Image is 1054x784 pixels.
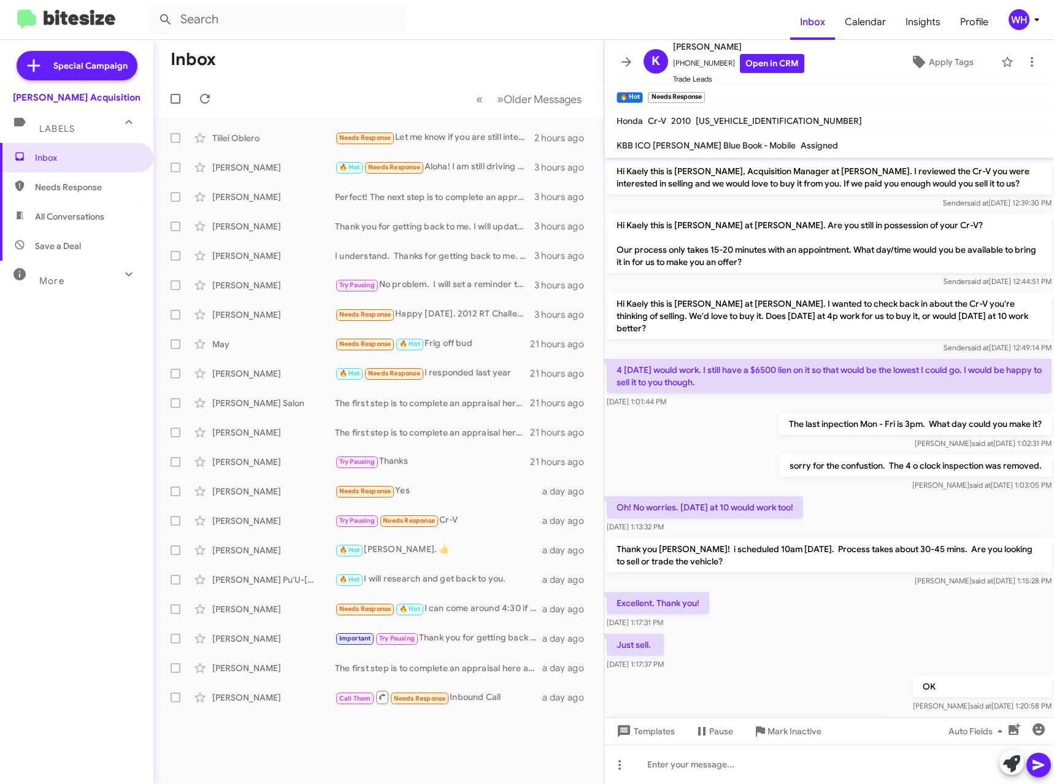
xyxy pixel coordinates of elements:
a: Inbox [790,4,835,40]
div: 21 hours ago [530,456,594,468]
span: Needs Response [339,134,391,142]
span: Needs Response [35,181,139,193]
div: 21 hours ago [530,338,594,350]
span: Apply Tags [929,51,974,73]
button: Previous [469,86,490,112]
span: Sender [DATE] 12:39:30 PM [943,198,1052,207]
div: 21 hours ago [530,426,594,439]
span: Insights [896,4,950,40]
div: Aloha! I am still driving over. I'll be there in about 7 minutes. Mahalo! [335,160,534,174]
span: said at [970,701,991,710]
button: Next [490,86,589,112]
small: 🔥 Hot [617,92,643,103]
div: Happy [DATE]. 2012 RT Challenger Vin [US_VEHICLE_IDENTIFICATION_NUMBER] 57K miles Exaust , rims ,... [335,307,534,321]
span: Needs Response [339,487,391,495]
span: Try Pausing [379,634,415,642]
span: 🔥 Hot [399,340,420,348]
div: I can come around 4:30 if thats okay [335,602,542,616]
div: [PERSON_NAME] [212,456,335,468]
span: Needs Response [368,369,420,377]
span: Labels [39,123,75,134]
span: Needs Response [339,310,391,318]
div: The first step is to complete an appraisal here at the dealership. Once we complete an inspection... [335,426,530,439]
span: Needs Response [383,517,435,525]
h1: Inbox [171,50,216,69]
span: [PERSON_NAME] [DATE] 1:02:31 PM [915,439,1052,448]
span: [DATE] 1:17:31 PM [607,618,663,627]
span: Honda [617,115,643,126]
div: [PERSON_NAME] [212,309,335,321]
div: Inbound Call [335,690,542,705]
p: Thank you [PERSON_NAME]! i scheduled 10am [DATE]. Process takes about 30-45 mins. Are you looking... [607,538,1052,572]
button: Apply Tags [888,51,995,73]
p: The last inpection Mon - Fri is 3pm. What day could you make it? [779,413,1052,435]
nav: Page navigation example [469,86,589,112]
div: a day ago [542,515,594,527]
span: [PHONE_NUMBER] [673,54,804,73]
span: Needs Response [339,605,391,613]
div: [PERSON_NAME] Pu'U-[PERSON_NAME] [212,574,335,586]
span: 2010 [671,115,691,126]
div: [PERSON_NAME] [212,515,335,527]
div: [PERSON_NAME] [212,691,335,704]
p: Excellent. Thank you! [607,592,709,614]
span: Try Pausing [339,517,375,525]
span: » [497,91,504,107]
div: Perfect! The next step is to complete an appraisal. Once complete, we can make you an offer. Are ... [335,191,534,203]
a: Calendar [835,4,896,40]
span: Try Pausing [339,281,375,289]
div: [PERSON_NAME] [212,250,335,262]
span: Needs Response [339,340,391,348]
div: a day ago [542,691,594,704]
a: Special Campaign [17,51,137,80]
span: 🔥 Hot [399,605,420,613]
span: Special Campaign [53,60,128,72]
span: All Conversations [35,210,104,223]
div: 3 hours ago [534,250,594,262]
span: Call Them [339,694,371,702]
p: Just sell. [607,634,664,656]
div: I responded last year [335,366,530,380]
div: [PERSON_NAME] [212,220,335,233]
span: [PERSON_NAME] [DATE] 1:15:28 PM [915,576,1052,585]
span: said at [967,277,989,286]
div: Thank you for getting back to me. I will update my records. [335,220,534,233]
button: Templates [604,720,685,742]
div: 2 hours ago [534,132,594,144]
span: said at [967,343,989,352]
div: [PERSON_NAME]. 👍 [335,543,542,557]
button: Pause [685,720,743,742]
div: a day ago [542,632,594,645]
span: [PERSON_NAME] [DATE] 1:03:05 PM [912,480,1052,490]
span: 🔥 Hot [339,546,360,554]
div: The first step is to complete an appraisal here at the dealership. Once we complete an inspection... [335,662,542,674]
p: Hi Kaely this is [PERSON_NAME] at [PERSON_NAME]. Are you still in possession of your Cr-V? Our pr... [607,214,1052,273]
div: a day ago [542,662,594,674]
div: 21 hours ago [530,397,594,409]
div: 3 hours ago [534,279,594,291]
span: said at [969,480,991,490]
span: Inbox [35,152,139,164]
div: Thanks [335,455,530,469]
span: [DATE] 1:13:32 PM [607,522,664,531]
div: Let me know if you are still interested [335,131,534,145]
div: [PERSON_NAME] [212,367,335,380]
small: Needs Response [648,92,704,103]
div: [PERSON_NAME] Salon [212,397,335,409]
span: [DATE] 1:17:37 PM [607,659,664,669]
div: a day ago [542,574,594,586]
div: a day ago [542,485,594,498]
span: Mark Inactive [767,720,821,742]
span: KBB ICO [PERSON_NAME] Blue Book - Mobile [617,140,796,151]
div: 3 hours ago [534,161,594,174]
div: 21 hours ago [530,367,594,380]
span: said at [967,198,988,207]
div: The first step is to complete an appraisal here at the dealership. Once we complete an inspection... [335,397,530,409]
div: [PERSON_NAME] [212,485,335,498]
p: Oh! No worries. [DATE] at 10 would work too! [607,496,803,518]
div: No problem. I will set a reminder to give you a call. [335,278,534,292]
div: Thank you for getting back to me. I will update my records. [335,631,542,645]
span: K [652,52,660,71]
div: a day ago [542,603,594,615]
